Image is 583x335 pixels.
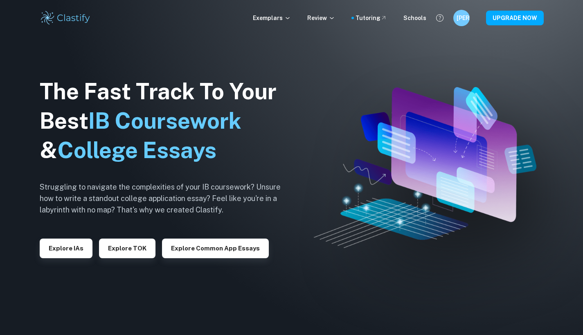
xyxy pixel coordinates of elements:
a: Explore TOK [99,244,155,252]
button: Explore TOK [99,239,155,258]
button: UPGRADE NOW [486,11,544,25]
a: Schools [403,13,426,22]
a: Tutoring [356,13,387,22]
span: College Essays [57,137,216,163]
h1: The Fast Track To Your Best & [40,77,293,165]
a: Explore IAs [40,244,92,252]
button: [PERSON_NAME] [453,10,470,26]
p: Review [307,13,335,22]
a: Explore Common App essays [162,244,269,252]
button: Explore Common App essays [162,239,269,258]
h6: Struggling to navigate the complexities of your IB coursework? Unsure how to write a standout col... [40,181,293,216]
button: Explore IAs [40,239,92,258]
button: Help and Feedback [433,11,447,25]
span: IB Coursework [88,108,241,134]
h6: [PERSON_NAME] [457,13,466,22]
img: Clastify logo [40,10,92,26]
img: Clastify hero [314,87,536,248]
p: Exemplars [253,13,291,22]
